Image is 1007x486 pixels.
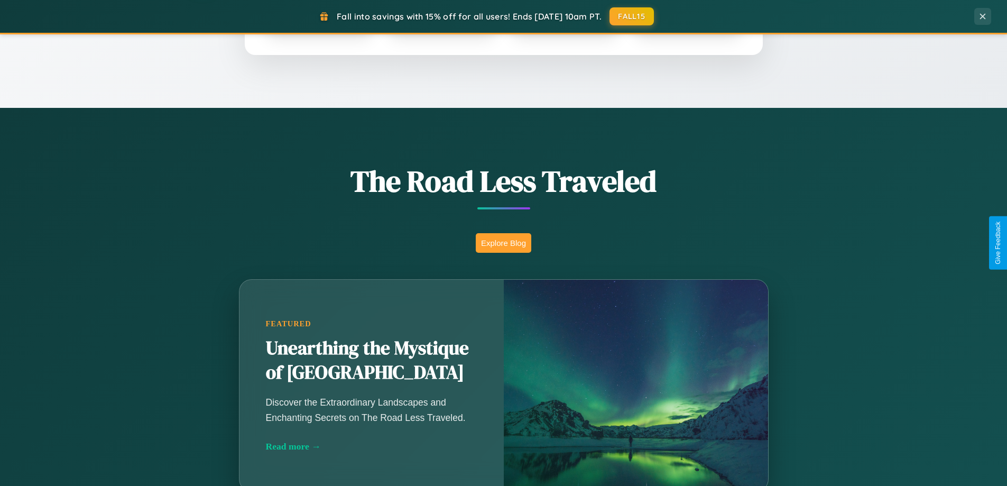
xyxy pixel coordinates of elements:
div: Featured [266,319,477,328]
button: FALL15 [609,7,654,25]
div: Read more → [266,441,477,452]
h1: The Road Less Traveled [187,161,821,201]
h2: Unearthing the Mystique of [GEOGRAPHIC_DATA] [266,336,477,385]
button: Explore Blog [476,233,531,253]
div: Give Feedback [994,222,1002,264]
p: Discover the Extraordinary Landscapes and Enchanting Secrets on The Road Less Traveled. [266,395,477,425]
span: Fall into savings with 15% off for all users! Ends [DATE] 10am PT. [337,11,602,22]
